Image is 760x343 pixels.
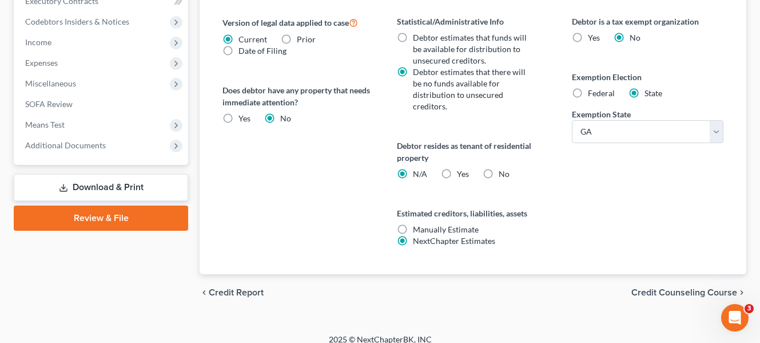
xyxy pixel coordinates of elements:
[630,33,640,42] span: No
[238,113,250,123] span: Yes
[14,174,188,201] a: Download & Print
[413,67,526,111] span: Debtor estimates that there will be no funds available for distribution to unsecured creditors.
[280,113,291,123] span: No
[25,17,129,26] span: Codebtors Insiders & Notices
[737,288,746,297] i: chevron_right
[25,37,51,47] span: Income
[222,15,374,29] label: Version of legal data applied to case
[413,224,479,234] span: Manually Estimate
[572,15,723,27] label: Debtor is a tax exempt organization
[413,169,427,179] span: N/A
[631,288,746,297] button: Credit Counseling Course chevron_right
[644,88,662,98] span: State
[397,207,548,219] label: Estimated creditors, liabilities, assets
[413,236,495,246] span: NextChapter Estimates
[397,140,548,164] label: Debtor resides as tenant of residential property
[457,169,469,179] span: Yes
[588,88,615,98] span: Federal
[631,288,737,297] span: Credit Counseling Course
[238,46,287,56] span: Date of Filing
[222,84,374,108] label: Does debtor have any property that needs immediate attention?
[25,99,73,109] span: SOFA Review
[200,288,209,297] i: chevron_left
[588,33,600,42] span: Yes
[413,33,527,65] span: Debtor estimates that funds will be available for distribution to unsecured creditors.
[721,304,749,332] iframe: Intercom live chat
[25,120,65,129] span: Means Test
[397,15,548,27] label: Statistical/Administrative Info
[572,108,631,120] label: Exemption State
[16,94,188,115] a: SOFA Review
[297,34,316,44] span: Prior
[200,288,264,297] button: chevron_left Credit Report
[14,206,188,231] a: Review & File
[745,304,754,313] span: 3
[572,71,723,83] label: Exemption Election
[25,140,106,150] span: Additional Documents
[25,58,58,68] span: Expenses
[25,78,76,88] span: Miscellaneous
[499,169,510,179] span: No
[238,34,267,44] span: Current
[209,288,264,297] span: Credit Report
